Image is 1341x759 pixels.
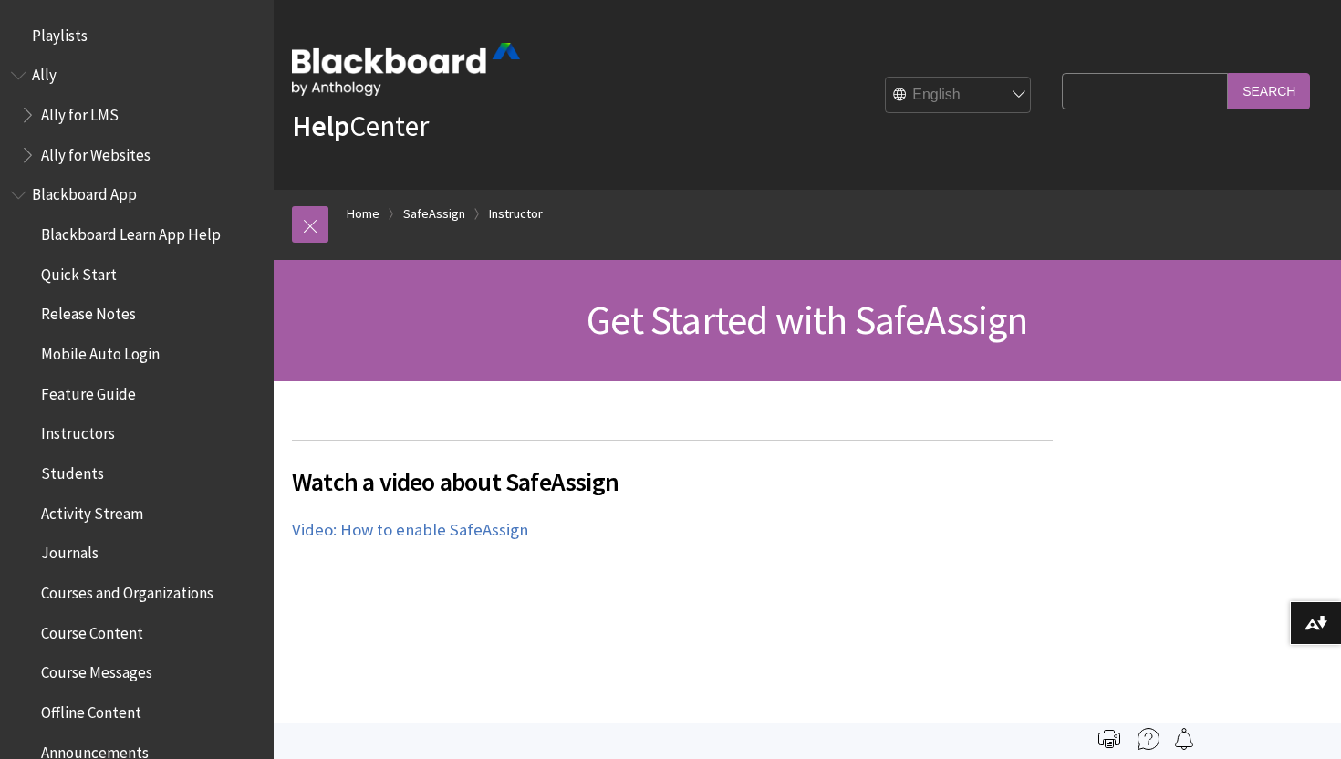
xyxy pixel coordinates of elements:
[41,458,104,483] span: Students
[41,379,136,403] span: Feature Guide
[32,60,57,85] span: Ally
[41,338,160,363] span: Mobile Auto Login
[41,140,151,164] span: Ally for Websites
[41,697,141,722] span: Offline Content
[292,463,1053,501] span: Watch a video about SafeAssign
[403,203,465,225] a: SafeAssign
[1228,73,1310,109] input: Search
[886,78,1032,114] select: Site Language Selector
[41,658,152,682] span: Course Messages
[41,419,115,443] span: Instructors
[292,108,429,144] a: HelpCenter
[292,519,528,541] a: Video: How to enable SafeAssign
[41,219,221,244] span: Blackboard Learn App Help
[292,108,349,144] strong: Help
[41,99,119,124] span: Ally for LMS
[1098,728,1120,750] img: Print
[11,60,263,171] nav: Book outline for Anthology Ally Help
[347,203,379,225] a: Home
[41,618,143,642] span: Course Content
[292,43,520,96] img: Blackboard by Anthology
[489,203,543,225] a: Instructor
[41,299,136,324] span: Release Notes
[32,20,88,45] span: Playlists
[587,295,1027,345] span: Get Started with SafeAssign
[11,20,263,51] nav: Book outline for Playlists
[41,538,99,563] span: Journals
[41,259,117,284] span: Quick Start
[32,180,137,204] span: Blackboard App
[1173,728,1195,750] img: Follow this page
[41,577,213,602] span: Courses and Organizations
[1138,728,1159,750] img: More help
[41,498,143,523] span: Activity Stream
